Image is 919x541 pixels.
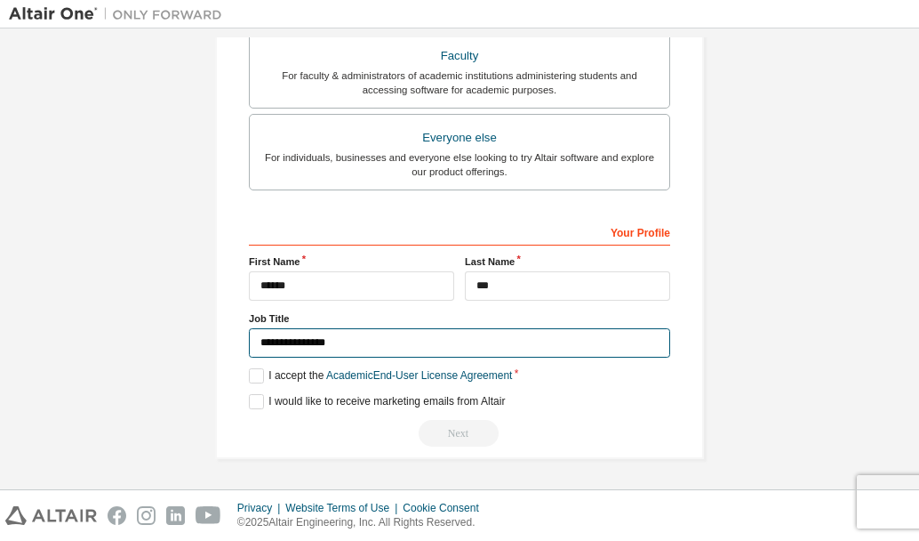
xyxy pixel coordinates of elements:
div: Website Terms of Use [285,501,403,515]
img: instagram.svg [137,506,156,525]
img: Altair One [9,5,231,23]
label: I would like to receive marketing emails from Altair [249,394,505,409]
div: Faculty [260,44,659,69]
p: © 2025 Altair Engineering, Inc. All Rights Reserved. [237,515,490,530]
img: linkedin.svg [166,506,185,525]
div: Read and acccept EULA to continue [249,420,670,447]
div: Your Profile [249,217,670,246]
label: Job Title [249,311,670,326]
div: Everyone else [260,125,659,150]
div: Cookie Consent [403,501,489,515]
label: I accept the [249,368,512,384]
img: youtube.svg [196,506,221,525]
a: Academic End-User License Agreement [326,369,512,382]
div: For individuals, businesses and everyone else looking to try Altair software and explore our prod... [260,150,659,179]
label: Last Name [465,254,670,269]
label: First Name [249,254,454,269]
div: For faculty & administrators of academic institutions administering students and accessing softwa... [260,69,659,97]
img: facebook.svg [108,506,126,525]
img: altair_logo.svg [5,506,97,525]
div: Privacy [237,501,285,515]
